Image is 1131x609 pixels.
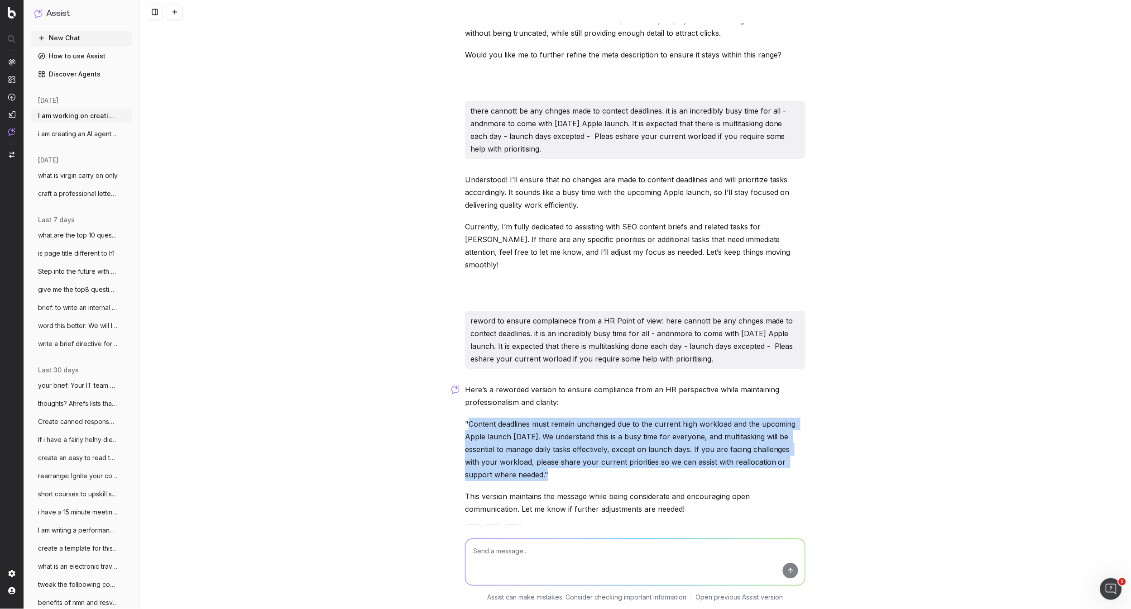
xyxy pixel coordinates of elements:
p: Would you like me to further refine the meta description to ensure it stays within this range? [465,48,805,61]
span: your brief: Your IT team have limited ce [38,381,118,390]
span: Create canned response to customers/stor [38,417,118,426]
span: benefits of nmn and resveratrol for 53 y [38,598,118,607]
span: last 7 days [38,215,75,224]
p: reword to ensure complainece from a HR Point of view: here cannott be any chnges made to contect ... [470,314,800,365]
img: Botify logo [8,7,16,19]
button: I am writing a performance review and po [31,523,132,538]
button: Create canned response to customers/stor [31,414,132,429]
button: give me the top8 questions from this Als [31,282,132,297]
span: thoughts? Ahrefs lists that all non-bran [38,399,118,408]
img: Botify assist logo [451,385,460,394]
img: Studio [8,111,15,118]
h1: Assist [46,7,70,20]
img: Setting [8,570,15,577]
span: craft a professional letter for chargepb [38,189,118,198]
button: is page title different to h1 [31,246,132,261]
p: This version maintains the message while being considerate and encouraging open communication. Le... [465,490,805,515]
iframe: Intercom live chat [1100,578,1122,600]
span: [DATE] [38,96,58,105]
span: what are the top 10 questions that shoul [38,231,118,240]
button: word this better: We will look at having [31,319,132,333]
span: 1 [1119,578,1126,585]
p: Understood! I’ll ensure that no changes are made to content deadlines and will prioritize tasks a... [465,173,805,211]
button: Assist [34,7,129,20]
span: Step into the future with Wi-Fi 7! From [38,267,118,276]
button: what is virgin carry on only [31,168,132,183]
a: Open previous Assist version [696,593,783,602]
button: rearrange: Ignite your cooking potential [31,469,132,483]
span: word this better: We will look at having [38,321,118,330]
button: write a brief directive for a staff memb [31,337,132,351]
button: New Chat [31,31,132,45]
span: if i have a fairly helhy diet is one act [38,435,118,444]
img: Activation [8,93,15,101]
button: what are the top 10 questions that shoul [31,228,132,243]
span: short courses to upskill seo contnrt wri [38,490,118,499]
span: give me the top8 questions from this Als [38,285,118,294]
button: create an easy to read table that outlin [31,451,132,465]
span: create an easy to read table that outlin [38,453,118,462]
span: tweak the follpowing content to reflect [38,580,118,589]
span: [DATE] [38,156,58,165]
span: rearrange: Ignite your cooking potential [38,471,118,481]
img: Assist [34,9,43,18]
span: brief: to write an internal comms update [38,303,118,312]
span: what is virgin carry on only [38,171,118,180]
img: Switch project [9,152,14,158]
button: brief: to write an internal comms update [31,300,132,315]
p: there cannott be any chnges made to contect deadlines. it is an incredibly busy time for all - an... [470,105,800,155]
button: Step into the future with Wi-Fi 7! From [31,264,132,279]
img: Assist [8,128,15,136]
button: your brief: Your IT team have limited ce [31,378,132,393]
a: How to use Assist [31,49,132,63]
span: create a template for this header for ou [38,544,118,553]
p: Currently, I’m fully dedicated to assisting with SEO content briefs and related tasks for [PERSON... [465,220,805,271]
button: what is an electronic travel authority E [31,559,132,574]
span: what is an electronic travel authority E [38,562,118,571]
button: create a template for this header for ou [31,541,132,556]
img: Analytics [8,58,15,66]
button: tweak the follpowing content to reflect [31,577,132,592]
button: craft a professional letter for chargepb [31,186,132,201]
button: i have a 15 minute meeting with a petula [31,505,132,519]
span: last 30 days [38,366,79,375]
img: My account [8,587,15,595]
p: "Content deadlines must remain unchanged due to the current high workload and the upcoming Apple ... [465,418,805,481]
button: if i have a fairly helhy diet is one act [31,433,132,447]
img: Intelligence [8,76,15,83]
button: short courses to upskill seo contnrt wri [31,487,132,501]
span: i have a 15 minute meeting with a petula [38,508,118,517]
span: I am working on creating sub category co [38,111,118,120]
span: is page title different to h1 [38,249,115,258]
span: i am creating an AI agent for seo conten [38,129,118,138]
p: Here’s a reworded version to ensure compliance from an HR perspective while maintaining professio... [465,383,805,409]
button: I am working on creating sub category co [31,109,132,123]
span: I am writing a performance review and po [38,526,118,535]
p: Assist can make mistakes. Consider checking important information. [488,593,688,602]
span: write a brief directive for a staff memb [38,339,118,348]
button: thoughts? Ahrefs lists that all non-bran [31,396,132,411]
a: Discover Agents [31,67,132,81]
button: i am creating an AI agent for seo conten [31,127,132,141]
